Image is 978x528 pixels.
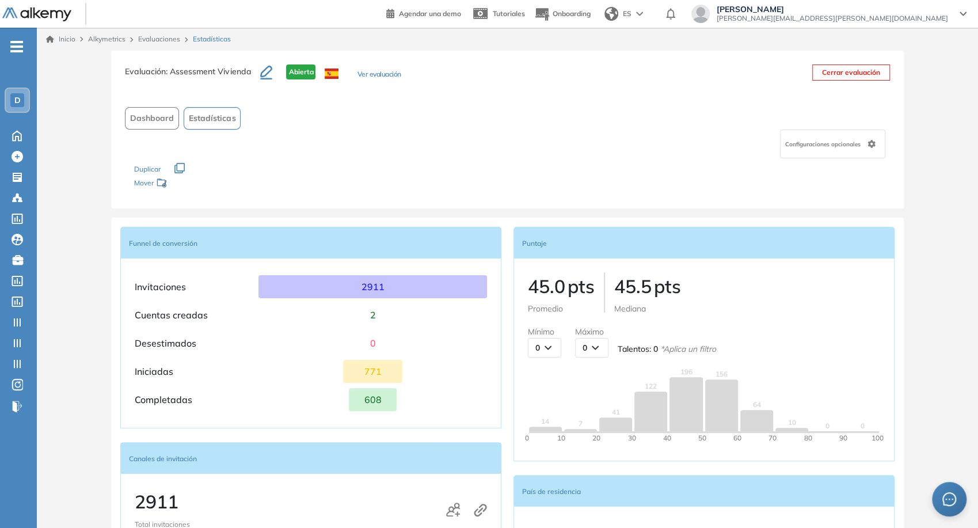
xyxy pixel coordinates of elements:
[717,14,948,23] span: [PERSON_NAME][EMAIL_ADDRESS][PERSON_NAME][DOMAIN_NAME]
[366,303,380,326] p: 2
[636,12,643,16] img: arrow
[663,433,671,443] span: 40
[46,34,75,44] a: Inicio
[366,332,380,355] p: 0
[399,9,461,18] span: Agendar una demo
[872,433,884,443] span: 100
[360,360,386,383] p: 771
[493,9,525,18] span: Tutoriales
[528,303,563,314] span: Promedio
[780,130,885,158] div: Configuraciones opcionales
[654,275,681,298] span: pts
[286,64,315,79] span: Abierta
[88,35,125,43] span: Alkymetrics
[135,393,258,407] p: Completadas
[386,6,461,20] a: Agendar una demo
[768,433,777,443] span: 70
[129,454,197,463] span: Canales de invitación
[135,308,258,322] p: Cuentas creadas
[599,407,632,417] span: 41
[583,343,587,352] span: 0
[10,45,23,48] i: -
[564,419,597,429] span: 7
[553,9,591,18] span: Onboarding
[357,275,389,298] p: 2911
[804,433,812,443] span: 80
[357,69,401,81] button: Ver evaluación
[846,421,878,431] span: 0
[522,487,581,496] span: País de residencia
[614,272,681,300] p: 45.5
[535,343,540,352] span: 0
[166,66,251,77] span: : Assessment Vivienda
[660,344,716,354] em: * Aplica un filtro
[785,140,863,149] span: Configuraciones opcionales
[775,417,808,428] span: 10
[525,433,529,443] span: 0
[627,433,635,443] span: 30
[135,336,258,350] p: Desestimados
[184,107,241,130] button: Estadísticas
[189,112,235,124] span: Estadísticas
[135,280,258,294] p: Invitaciones
[125,64,260,89] h3: Evaluación
[129,239,197,248] span: Funnel de conversión
[360,388,386,411] p: 608
[634,381,667,392] span: 122
[528,326,554,337] span: Mínimo
[592,433,600,443] span: 20
[698,433,706,443] span: 50
[135,488,190,515] p: 2911
[812,64,890,81] button: Cerrar evaluación
[733,433,741,443] span: 60
[614,303,646,314] span: Mediana
[839,433,847,443] span: 90
[623,9,631,19] span: ES
[125,107,179,130] button: Dashboard
[2,7,71,22] img: Logo
[653,344,658,354] span: 0
[138,35,180,43] a: Evaluaciones
[568,275,595,298] span: pts
[942,492,956,506] span: message
[325,69,338,79] img: ESP
[740,400,773,410] span: 64
[130,112,174,124] span: Dashboard
[717,5,948,14] span: [PERSON_NAME]
[557,433,565,443] span: 10
[618,343,716,355] span: Talentos :
[529,416,562,427] span: 14
[604,7,618,21] img: world
[522,239,547,248] span: Puntaje
[705,369,738,379] span: 156
[14,96,21,105] span: D
[669,367,702,377] span: 196
[134,165,161,173] span: Duplicar
[575,326,604,337] span: Máximo
[534,2,591,26] button: Onboarding
[135,364,258,378] p: Iniciadas
[134,173,249,195] div: Mover
[528,272,595,300] p: 45.0
[810,421,843,431] span: 0
[193,34,231,44] span: Estadísticas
